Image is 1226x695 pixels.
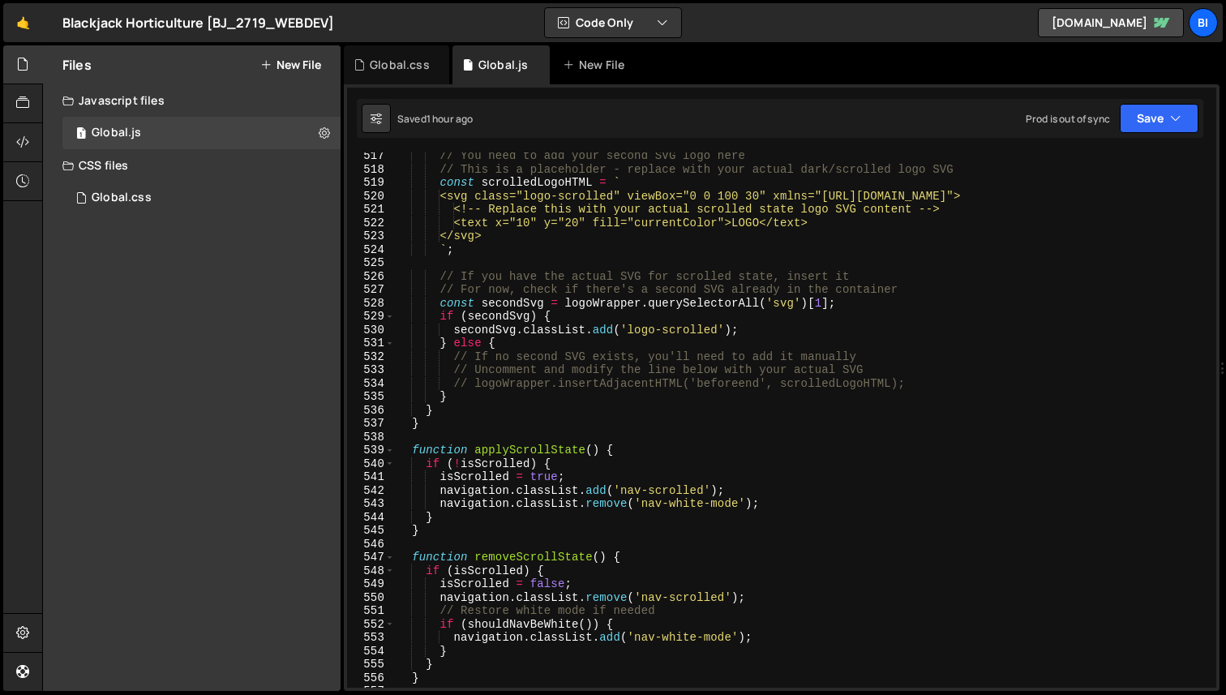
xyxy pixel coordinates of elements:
div: 544 [347,511,395,525]
div: 548 [347,564,395,578]
button: Code Only [545,8,681,37]
div: 534 [347,377,395,391]
button: Save [1120,104,1198,133]
a: Bi [1189,8,1218,37]
div: 550 [347,591,395,605]
div: 540 [347,457,395,471]
div: 555 [347,658,395,671]
div: 546 [347,538,395,551]
a: [DOMAIN_NAME] [1038,8,1184,37]
a: 🤙 [3,3,43,42]
div: Global.js [478,57,528,73]
div: 531 [347,337,395,350]
div: Prod is out of sync [1026,112,1110,126]
div: 549 [347,577,395,591]
div: 16258/43868.js [62,117,341,149]
div: 554 [347,645,395,659]
div: 530 [347,324,395,337]
div: 536 [347,404,395,418]
h2: Files [62,56,92,74]
div: 518 [347,163,395,177]
div: 537 [347,417,395,431]
div: 525 [347,256,395,270]
div: 551 [347,604,395,618]
div: 522 [347,217,395,230]
div: 538 [347,431,395,444]
div: 532 [347,350,395,364]
div: Global.css [92,191,152,205]
div: 556 [347,671,395,685]
div: 520 [347,190,395,204]
div: 553 [347,631,395,645]
div: New File [563,57,631,73]
div: 529 [347,310,395,324]
div: 533 [347,363,395,377]
div: Global.css [370,57,430,73]
div: 528 [347,297,395,311]
div: 535 [347,390,395,404]
div: 542 [347,484,395,498]
div: 523 [347,230,395,243]
div: 547 [347,551,395,564]
div: 552 [347,618,395,632]
div: Blackjack Horticulture [BJ_2719_WEBDEV] [62,13,334,32]
div: 527 [347,283,395,297]
div: 517 [347,149,395,163]
div: CSS files [43,149,341,182]
div: 521 [347,203,395,217]
div: 545 [347,524,395,538]
div: 543 [347,497,395,511]
div: 541 [347,470,395,484]
div: Javascript files [43,84,341,117]
button: New File [260,58,321,71]
div: 16258/43966.css [62,182,341,214]
span: 1 [76,128,86,141]
div: 1 hour ago [427,112,474,126]
div: 524 [347,243,395,257]
div: Saved [397,112,473,126]
div: Global.js [92,126,141,140]
div: 539 [347,444,395,457]
div: 526 [347,270,395,284]
div: 519 [347,176,395,190]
